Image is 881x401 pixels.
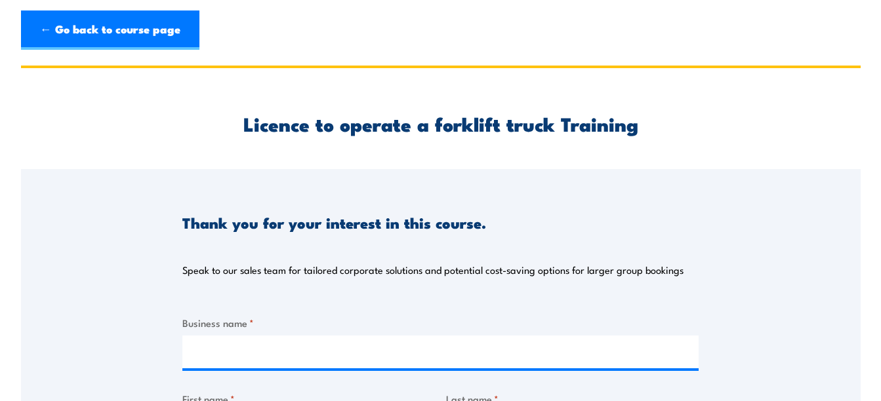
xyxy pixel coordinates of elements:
label: Business name [182,315,699,330]
h2: Licence to operate a forklift truck Training [182,115,699,132]
p: Speak to our sales team for tailored corporate solutions and potential cost-saving options for la... [182,263,684,277]
a: ← Go back to course page [21,10,199,50]
h3: Thank you for your interest in this course. [182,215,486,230]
